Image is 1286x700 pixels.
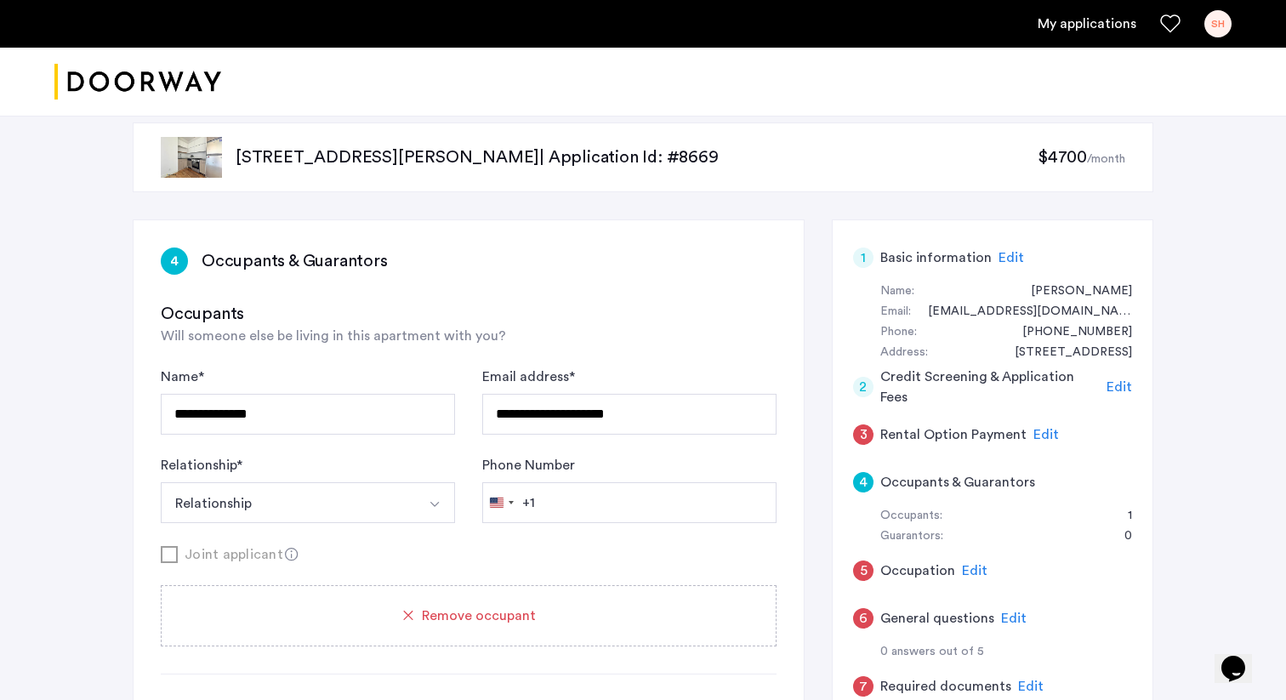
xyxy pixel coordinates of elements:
[428,498,441,511] img: arrow
[853,676,873,697] div: 7
[880,561,955,581] h5: Occupation
[161,137,222,178] img: apartment
[202,249,388,273] h3: Occupants & Guarantors
[880,302,911,322] div: Email:
[1038,14,1136,34] a: My application
[880,506,942,526] div: Occupants:
[999,251,1024,265] span: Edit
[414,482,455,523] button: Select option
[853,248,873,268] div: 1
[1111,506,1132,526] div: 1
[853,377,873,397] div: 2
[880,472,1035,492] h5: Occupants & Guarantors
[962,564,987,578] span: Edit
[853,472,873,492] div: 4
[1014,282,1132,302] div: Skylar Hawthorne
[161,367,204,387] label: Name *
[482,455,575,475] label: Phone Number
[1005,322,1132,343] div: +12039130552
[1087,153,1125,165] sub: /month
[161,455,242,475] label: Relationship *
[880,322,917,343] div: Phone:
[1215,632,1269,683] iframe: chat widget
[880,424,1027,445] h5: Rental Option Payment
[1033,428,1059,441] span: Edit
[1107,380,1132,394] span: Edit
[880,608,994,629] h5: General questions
[880,343,928,363] div: Address:
[54,50,221,114] a: Cazamio logo
[880,526,943,547] div: Guarantors:
[1204,10,1232,37] div: SH
[880,676,1011,697] h5: Required documents
[482,367,575,387] label: Email address *
[853,424,873,445] div: 3
[236,145,1038,169] p: [STREET_ADDRESS][PERSON_NAME] | Application Id: #8669
[422,606,536,626] span: Remove occupant
[911,302,1132,322] div: skyd@umich.edu
[880,367,1101,407] h5: Credit Screening & Application Fees
[161,329,506,343] span: Will someone else be living in this apartment with you?
[483,483,535,522] button: Selected country
[853,608,873,629] div: 6
[54,50,221,114] img: logo
[1001,612,1027,625] span: Edit
[853,561,873,581] div: 5
[880,282,914,302] div: Name:
[880,642,1132,663] div: 0 answers out of 5
[1107,526,1132,547] div: 0
[880,248,992,268] h5: Basic information
[161,482,415,523] button: Select option
[161,302,777,326] h3: Occupants
[1018,680,1044,693] span: Edit
[998,343,1132,363] div: 127 Golfview Lane, #3L
[161,248,188,275] div: 4
[522,492,535,513] div: +1
[1160,14,1181,34] a: Favorites
[1038,149,1087,166] span: $4700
